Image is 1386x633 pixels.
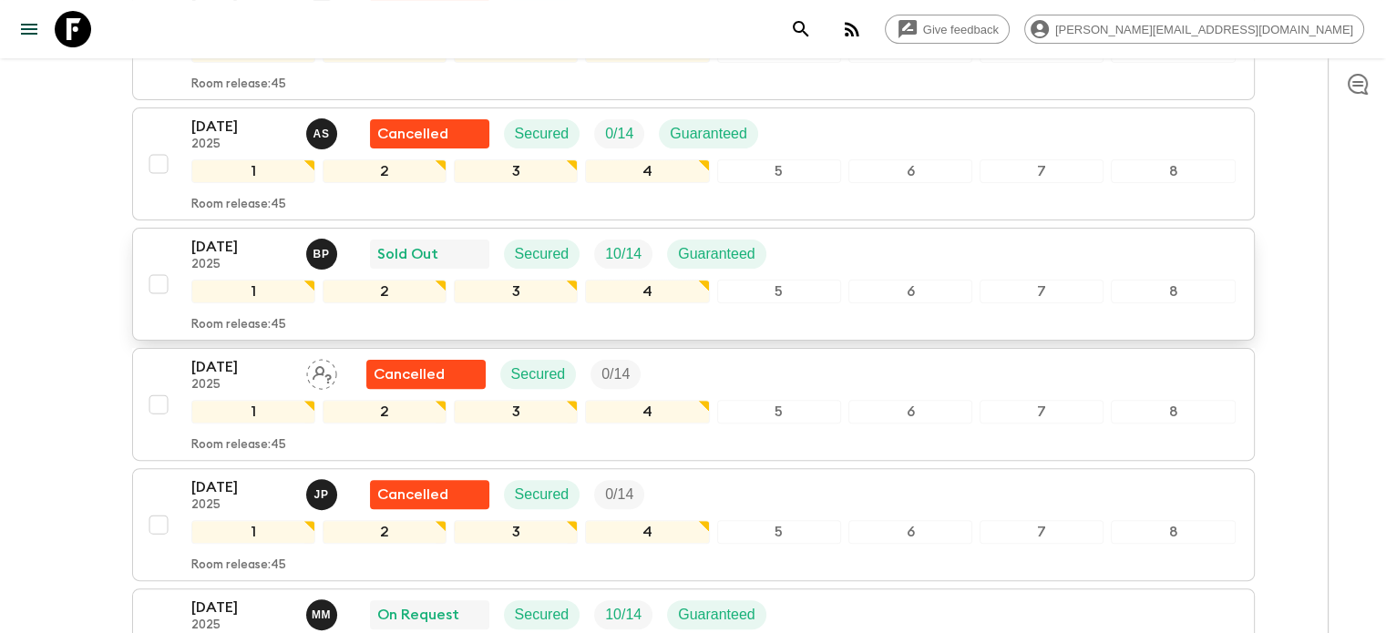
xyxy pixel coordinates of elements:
div: 7 [980,520,1104,544]
p: 10 / 14 [605,604,642,626]
p: Room release: 45 [191,198,286,212]
button: AS [306,118,341,149]
p: Room release: 45 [191,558,286,573]
div: Secured [504,119,580,148]
div: Secured [500,360,577,389]
p: Room release: 45 [191,438,286,453]
p: Room release: 45 [191,318,286,332]
span: Beatriz Pestana [306,244,341,259]
p: Cancelled [377,484,448,505]
div: 7 [980,400,1104,424]
span: Josefina Paez [306,485,341,499]
div: 6 [848,159,972,183]
p: 0 / 14 [601,363,630,385]
p: 2025 [191,618,292,633]
p: Guaranteed [678,604,755,626]
div: 2 [323,520,447,544]
div: Flash Pack cancellation [366,360,486,389]
button: [DATE]2025Josefina PaezFlash Pack cancellationSecuredTrip Fill12345678Room release:45 [132,468,1255,581]
div: 1 [191,280,315,303]
div: 4 [585,159,709,183]
div: 6 [848,520,972,544]
div: 5 [717,159,841,183]
div: 3 [454,280,578,303]
p: [DATE] [191,597,292,618]
div: Secured [504,240,580,269]
p: J P [314,487,329,502]
p: On Request [377,604,459,626]
span: Mariana Martins [306,605,341,619]
p: Cancelled [374,363,445,385]
button: [DATE]2025Anne SgrazzuttiFlash Pack cancellationSecuredTrip FillGuaranteed12345678Room release:45 [132,107,1255,220]
p: Secured [515,484,570,505]
div: 4 [585,280,709,303]
div: 1 [191,159,315,183]
div: 5 [717,520,841,544]
span: [PERSON_NAME][EMAIL_ADDRESS][DOMAIN_NAME] [1045,23,1363,36]
p: Guaranteed [678,243,755,265]
p: Secured [515,243,570,265]
div: 5 [717,280,841,303]
p: Secured [515,123,570,145]
button: MM [306,599,341,630]
div: 1 [191,400,315,424]
div: Trip Fill [594,600,652,629]
div: 6 [848,400,972,424]
div: 1 [191,520,315,544]
p: Guaranteed [670,123,747,145]
p: 2025 [191,378,292,393]
p: 10 / 14 [605,243,642,265]
button: search adventures [783,11,819,47]
div: Secured [504,480,580,509]
div: 5 [717,400,841,424]
p: A S [313,127,330,141]
p: Sold Out [377,243,438,265]
div: 2 [323,400,447,424]
div: 2 [323,159,447,183]
div: Flash Pack cancellation [370,480,489,509]
div: 4 [585,400,709,424]
a: Give feedback [885,15,1010,44]
p: [DATE] [191,476,292,498]
div: [PERSON_NAME][EMAIL_ADDRESS][DOMAIN_NAME] [1024,15,1364,44]
p: Secured [515,604,570,626]
p: [DATE] [191,116,292,138]
button: [DATE]2025Assign pack leaderFlash Pack cancellationSecuredTrip Fill12345678Room release:45 [132,348,1255,461]
p: 2025 [191,258,292,272]
div: 7 [980,280,1104,303]
div: Trip Fill [590,360,641,389]
button: JP [306,479,341,510]
div: 4 [585,520,709,544]
div: Trip Fill [594,119,644,148]
p: 0 / 14 [605,484,633,505]
p: 0 / 14 [605,123,633,145]
span: Assign pack leader [306,364,337,379]
div: 3 [454,520,578,544]
p: B P [313,247,330,261]
div: Flash Pack cancellation [370,119,489,148]
p: M M [312,607,331,622]
p: 2025 [191,498,292,513]
p: [DATE] [191,356,292,378]
div: Secured [504,600,580,629]
div: Trip Fill [594,480,644,509]
div: 3 [454,159,578,183]
div: 8 [1111,280,1235,303]
p: [DATE] [191,236,292,258]
div: 3 [454,400,578,424]
button: menu [11,11,47,47]
span: Give feedback [913,23,1009,36]
div: 8 [1111,159,1235,183]
button: BP [306,239,341,270]
div: 8 [1111,520,1235,544]
p: Secured [511,363,566,385]
p: 2025 [191,138,292,152]
p: Cancelled [377,123,448,145]
div: 8 [1111,400,1235,424]
div: Trip Fill [594,240,652,269]
div: 6 [848,280,972,303]
button: [DATE]2025Beatriz PestanaSold OutSecuredTrip FillGuaranteed12345678Room release:45 [132,228,1255,341]
div: 2 [323,280,447,303]
p: Room release: 45 [191,77,286,92]
span: Anne Sgrazzutti [306,124,341,138]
